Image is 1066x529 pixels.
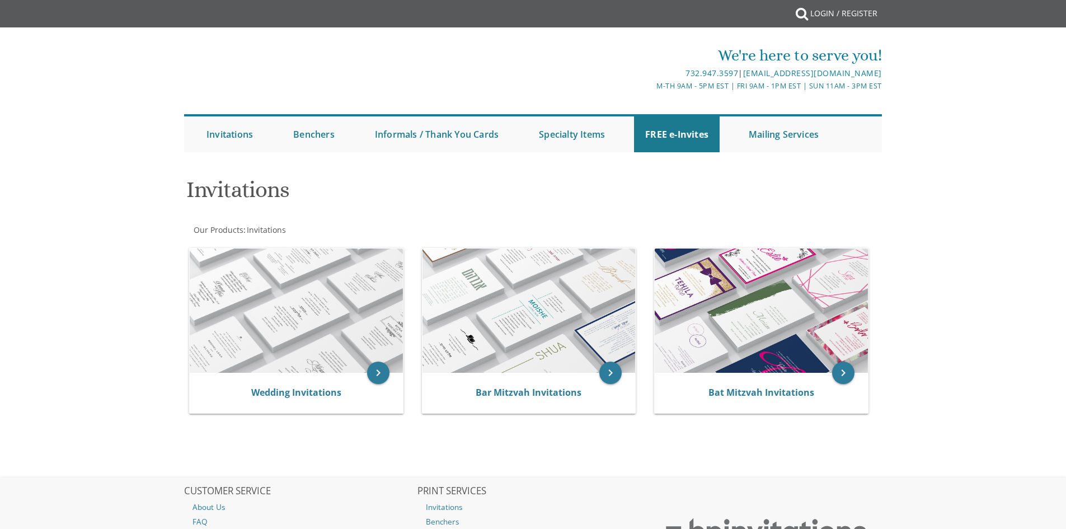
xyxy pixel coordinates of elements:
a: Wedding Invitations [251,386,341,399]
a: Benchers [282,116,346,152]
div: We're here to serve you! [417,44,882,67]
a: FAQ [184,514,416,529]
a: About Us [184,500,416,514]
div: | [417,67,882,80]
a: Invitations [417,500,649,514]
h2: PRINT SERVICES [417,486,649,497]
a: Bat Mitzvah Invitations [708,386,814,399]
a: FREE e-Invites [634,116,720,152]
h1: Invitations [186,177,643,210]
a: Invitations [246,224,286,235]
img: Wedding Invitations [190,249,403,373]
a: Informals / Thank You Cards [364,116,510,152]
div: : [184,224,533,236]
a: Mailing Services [738,116,830,152]
a: 732.947.3597 [685,68,738,78]
a: keyboard_arrow_right [832,362,854,384]
a: Specialty Items [528,116,616,152]
img: Bat Mitzvah Invitations [655,249,868,373]
h2: CUSTOMER SERVICE [184,486,416,497]
a: keyboard_arrow_right [367,362,389,384]
a: [EMAIL_ADDRESS][DOMAIN_NAME] [743,68,882,78]
a: Invitations [195,116,264,152]
div: M-Th 9am - 5pm EST | Fri 9am - 1pm EST | Sun 11am - 3pm EST [417,80,882,92]
a: Benchers [417,514,649,529]
img: Bar Mitzvah Invitations [422,249,636,373]
a: Bar Mitzvah Invitations [476,386,581,399]
a: Our Products [192,224,243,235]
a: keyboard_arrow_right [599,362,622,384]
span: Invitations [247,224,286,235]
